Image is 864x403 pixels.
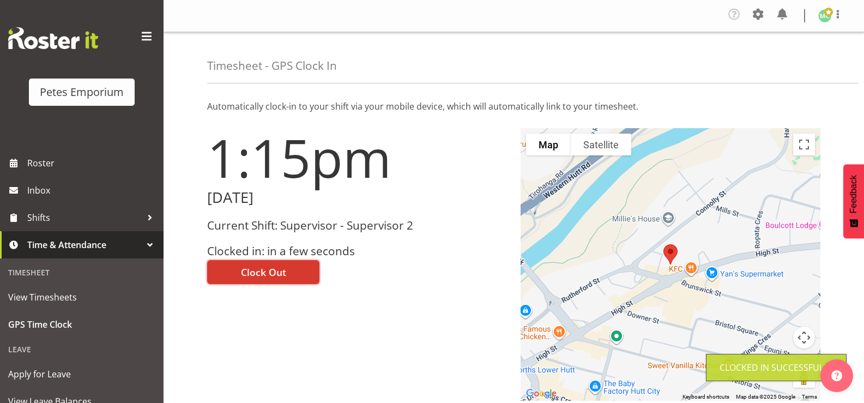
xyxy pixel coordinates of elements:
span: Apply for Leave [8,366,155,382]
div: Clocked in Successfully [720,361,833,374]
a: Open this area in Google Maps (opens a new window) [523,387,559,401]
span: Inbox [27,182,158,199]
span: View Timesheets [8,289,155,305]
h2: [DATE] [207,189,507,206]
img: Google [523,387,559,401]
a: Terms (opens in new tab) [802,394,817,400]
h4: Timesheet - GPS Clock In [207,59,337,72]
span: Roster [27,155,158,171]
button: Feedback - Show survey [843,164,864,238]
button: Clock Out [207,260,319,284]
div: Petes Emporium [40,84,124,100]
span: Shifts [27,209,142,226]
div: Timesheet [3,261,161,284]
div: Leave [3,338,161,360]
span: Feedback [849,175,859,213]
button: Toggle fullscreen view [793,134,815,155]
button: Show street map [526,134,571,155]
span: Time & Attendance [27,237,142,253]
img: help-xxl-2.png [831,370,842,381]
button: Show satellite imagery [571,134,631,155]
img: melissa-cowen2635.jpg [818,9,831,22]
img: Rosterit website logo [8,27,98,49]
button: Map camera controls [793,327,815,348]
span: Map data ©2025 Google [736,394,795,400]
a: View Timesheets [3,284,161,311]
span: Clock Out [241,265,286,279]
button: Keyboard shortcuts [682,393,729,401]
span: GPS Time Clock [8,316,155,333]
a: Apply for Leave [3,360,161,388]
h1: 1:15pm [207,128,507,187]
h3: Clocked in: in a few seconds [207,245,507,257]
p: Automatically clock-in to your shift via your mobile device, which will automatically link to you... [207,100,820,113]
a: GPS Time Clock [3,311,161,338]
h3: Current Shift: Supervisor - Supervisor 2 [207,219,507,232]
